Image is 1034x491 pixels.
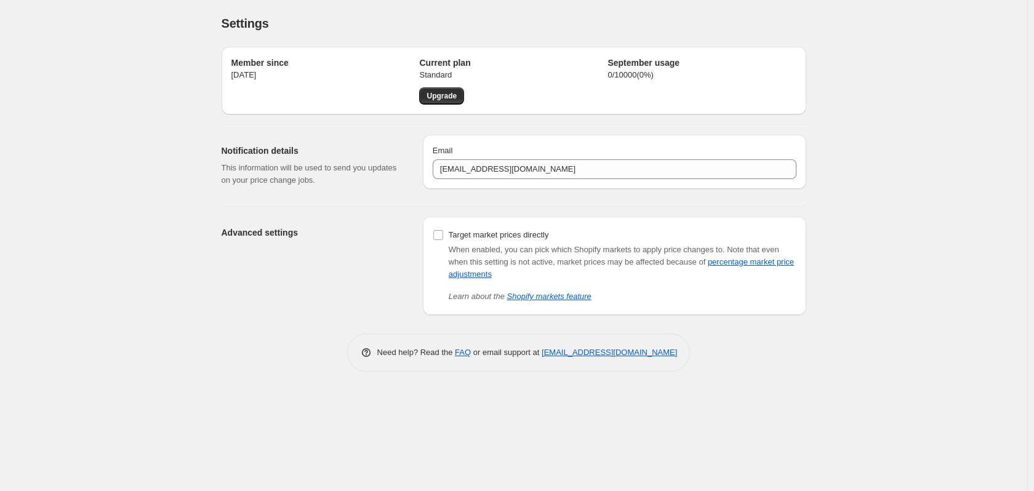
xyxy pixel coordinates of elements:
[542,348,677,357] a: [EMAIL_ADDRESS][DOMAIN_NAME]
[607,69,796,81] p: 0 / 10000 ( 0 %)
[449,245,794,279] span: Note that even when this setting is not active, market prices may be affected because of
[222,145,403,157] h2: Notification details
[231,57,420,69] h2: Member since
[419,69,607,81] p: Standard
[231,69,420,81] p: [DATE]
[419,57,607,69] h2: Current plan
[222,226,403,239] h2: Advanced settings
[449,245,725,254] span: When enabled, you can pick which Shopify markets to apply price changes to.
[507,292,591,301] a: Shopify markets feature
[419,87,464,105] a: Upgrade
[607,57,796,69] h2: September usage
[449,230,549,239] span: Target market prices directly
[455,348,471,357] a: FAQ
[471,348,542,357] span: or email support at
[433,146,453,155] span: Email
[427,91,457,101] span: Upgrade
[222,162,403,186] p: This information will be used to send you updates on your price change jobs.
[222,17,269,30] span: Settings
[449,292,591,301] i: Learn about the
[377,348,455,357] span: Need help? Read the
